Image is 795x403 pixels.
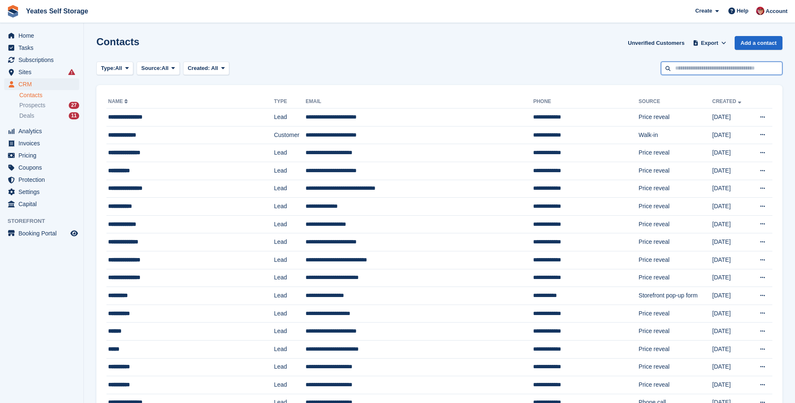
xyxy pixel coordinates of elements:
[8,217,83,225] span: Storefront
[69,112,79,119] div: 11
[96,62,133,75] button: Type: All
[18,227,69,239] span: Booking Portal
[274,251,306,269] td: Lead
[18,137,69,149] span: Invoices
[4,150,79,161] a: menu
[274,358,306,376] td: Lead
[712,198,751,216] td: [DATE]
[18,198,69,210] span: Capital
[4,137,79,149] a: menu
[639,198,712,216] td: Price reveal
[18,78,69,90] span: CRM
[756,7,764,15] img: Wendie Tanner
[18,174,69,186] span: Protection
[639,144,712,162] td: Price reveal
[639,251,712,269] td: Price reveal
[274,269,306,287] td: Lead
[274,144,306,162] td: Lead
[274,126,306,144] td: Customer
[18,162,69,173] span: Coupons
[274,95,306,108] th: Type
[96,36,140,47] h1: Contacts
[4,198,79,210] a: menu
[712,215,751,233] td: [DATE]
[639,215,712,233] td: Price reveal
[712,305,751,323] td: [DATE]
[18,54,69,66] span: Subscriptions
[211,65,218,71] span: All
[69,228,79,238] a: Preview store
[274,340,306,358] td: Lead
[19,101,79,110] a: Prospects 27
[4,42,79,54] a: menu
[18,30,69,41] span: Home
[712,358,751,376] td: [DATE]
[701,39,718,47] span: Export
[183,62,229,75] button: Created: All
[691,36,728,50] button: Export
[639,233,712,251] td: Price reveal
[188,65,210,71] span: Created:
[274,215,306,233] td: Lead
[712,376,751,394] td: [DATE]
[4,174,79,186] a: menu
[4,162,79,173] a: menu
[712,233,751,251] td: [DATE]
[639,126,712,144] td: Walk-in
[639,305,712,323] td: Price reveal
[4,227,79,239] a: menu
[639,180,712,198] td: Price reveal
[115,64,122,72] span: All
[274,162,306,180] td: Lead
[274,108,306,127] td: Lead
[533,95,638,108] th: Phone
[306,95,533,108] th: Email
[712,98,743,104] a: Created
[4,30,79,41] a: menu
[19,112,34,120] span: Deals
[639,376,712,394] td: Price reveal
[162,64,169,72] span: All
[4,125,79,137] a: menu
[712,126,751,144] td: [DATE]
[4,186,79,198] a: menu
[735,36,782,50] a: Add a contact
[19,91,79,99] a: Contacts
[108,98,129,104] a: Name
[141,64,161,72] span: Source:
[624,36,688,50] a: Unverified Customers
[712,180,751,198] td: [DATE]
[712,340,751,358] td: [DATE]
[712,251,751,269] td: [DATE]
[639,108,712,127] td: Price reveal
[639,95,712,108] th: Source
[712,323,751,341] td: [DATE]
[18,42,69,54] span: Tasks
[137,62,180,75] button: Source: All
[4,54,79,66] a: menu
[712,287,751,305] td: [DATE]
[68,69,75,75] i: Smart entry sync failures have occurred
[18,150,69,161] span: Pricing
[639,358,712,376] td: Price reveal
[4,66,79,78] a: menu
[712,144,751,162] td: [DATE]
[274,198,306,216] td: Lead
[639,323,712,341] td: Price reveal
[274,323,306,341] td: Lead
[69,102,79,109] div: 27
[19,111,79,120] a: Deals 11
[737,7,748,15] span: Help
[712,162,751,180] td: [DATE]
[18,66,69,78] span: Sites
[7,5,19,18] img: stora-icon-8386f47178a22dfd0bd8f6a31ec36ba5ce8667c1dd55bd0f319d3a0aa187defe.svg
[274,233,306,251] td: Lead
[274,376,306,394] td: Lead
[4,78,79,90] a: menu
[639,162,712,180] td: Price reveal
[274,180,306,198] td: Lead
[274,287,306,305] td: Lead
[695,7,712,15] span: Create
[639,269,712,287] td: Price reveal
[639,340,712,358] td: Price reveal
